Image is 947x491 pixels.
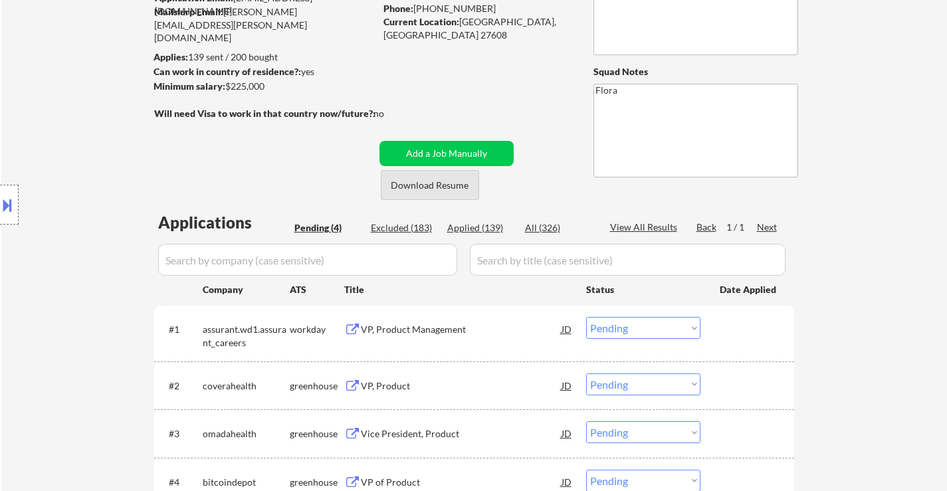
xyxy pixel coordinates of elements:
[290,379,344,393] div: greenhouse
[169,379,192,393] div: #2
[203,427,290,441] div: omadahealth
[294,221,361,235] div: Pending (4)
[361,476,562,489] div: VP of Product
[383,16,459,27] strong: Current Location:
[154,66,301,77] strong: Can work in country of residence?:
[560,317,574,341] div: JD
[610,221,681,234] div: View All Results
[203,379,290,393] div: coverahealth
[371,221,437,235] div: Excluded (183)
[593,65,798,78] div: Squad Notes
[586,277,700,301] div: Status
[696,221,718,234] div: Back
[383,15,572,41] div: [GEOGRAPHIC_DATA], [GEOGRAPHIC_DATA] 27608
[383,3,413,14] strong: Phone:
[720,283,778,296] div: Date Applied
[203,476,290,489] div: bitcoindepot
[525,221,591,235] div: All (326)
[361,427,562,441] div: Vice President, Product
[158,244,457,276] input: Search by company (case sensitive)
[203,323,290,349] div: assurant.wd1.assurant_careers
[383,2,572,15] div: [PHONE_NUMBER]
[344,283,574,296] div: Title
[470,244,786,276] input: Search by title (case sensitive)
[290,427,344,441] div: greenhouse
[154,108,375,119] strong: Will need Visa to work in that country now/future?:
[290,323,344,336] div: workday
[726,221,757,234] div: 1 / 1
[169,323,192,336] div: #1
[361,379,562,393] div: VP, Product
[361,323,562,336] div: VP, Product Management
[381,170,479,200] button: Download Resume
[154,6,223,17] strong: Mailslurp Email:
[373,107,411,120] div: no
[379,141,514,166] button: Add a Job Manually
[560,421,574,445] div: JD
[154,80,375,93] div: $225,000
[290,283,344,296] div: ATS
[290,476,344,489] div: greenhouse
[154,65,371,78] div: yes
[169,427,192,441] div: #3
[203,283,290,296] div: Company
[169,476,192,489] div: #4
[154,51,188,62] strong: Applies:
[154,80,225,92] strong: Minimum salary:
[154,5,375,45] div: [PERSON_NAME][EMAIL_ADDRESS][PERSON_NAME][DOMAIN_NAME]
[757,221,778,234] div: Next
[447,221,514,235] div: Applied (139)
[560,373,574,397] div: JD
[154,50,375,64] div: 139 sent / 200 bought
